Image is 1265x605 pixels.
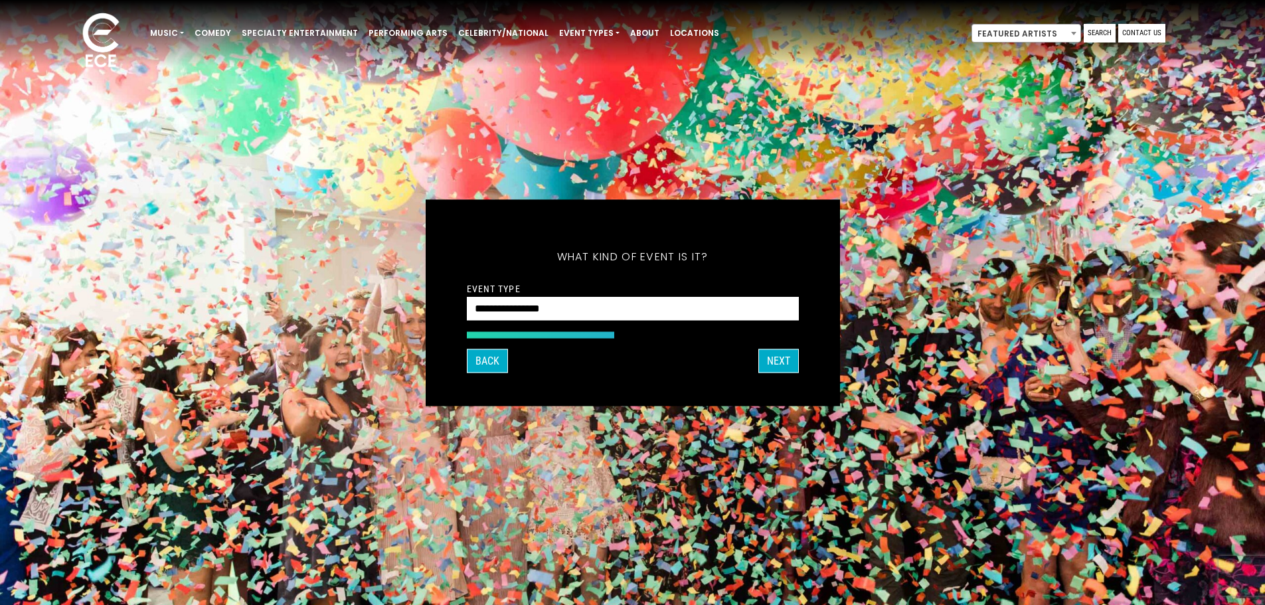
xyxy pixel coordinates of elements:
[972,25,1080,43] span: Featured Artists
[467,232,799,280] h5: What kind of event is it?
[453,22,554,44] a: Celebrity/National
[1118,24,1165,43] a: Contact Us
[971,24,1081,43] span: Featured Artists
[189,22,236,44] a: Comedy
[68,9,134,74] img: ece_new_logo_whitev2-1.png
[665,22,724,44] a: Locations
[145,22,189,44] a: Music
[554,22,625,44] a: Event Types
[236,22,363,44] a: Specialty Entertainment
[1084,24,1116,43] a: Search
[758,349,799,373] button: Next
[467,349,508,373] button: Back
[467,282,521,294] label: Event Type
[363,22,453,44] a: Performing Arts
[625,22,665,44] a: About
